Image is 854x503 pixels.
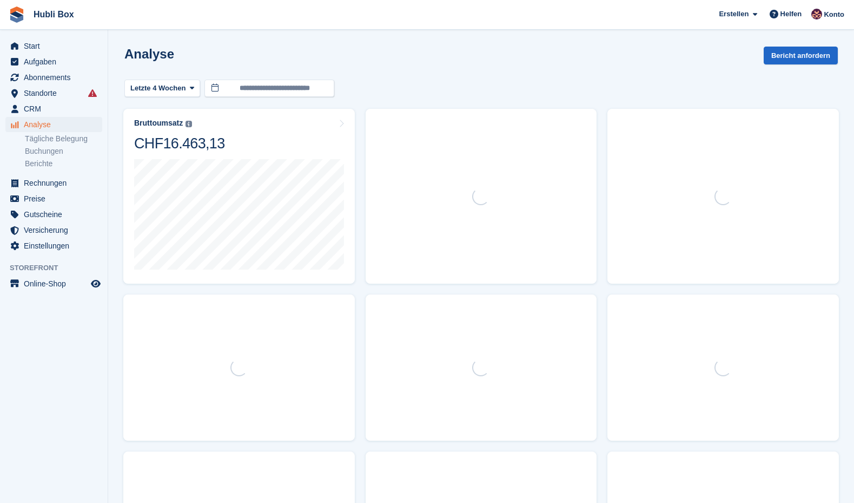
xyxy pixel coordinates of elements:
[719,9,749,19] span: Erstellen
[9,6,25,23] img: stora-icon-8386f47178a22dfd0bd8f6a31ec36ba5ce8667c1dd55bd0f319d3a0aa187defe.svg
[25,159,102,169] a: Berichte
[5,191,102,206] a: menu
[24,70,89,85] span: Abonnements
[10,263,108,273] span: Storefront
[24,54,89,69] span: Aufgaben
[24,101,89,116] span: CRM
[5,223,102,238] a: menu
[24,276,89,291] span: Online-Shop
[5,117,102,132] a: menu
[130,83,186,94] span: Letzte 4 Wochen
[124,47,174,61] h2: Analyse
[88,89,97,97] i: Es sind Fehler bei der Synchronisierung von Smart-Einträgen aufgetreten
[5,175,102,191] a: menu
[5,38,102,54] a: menu
[24,223,89,238] span: Versicherung
[89,277,102,290] a: Vorschau-Shop
[811,9,822,19] img: finn
[5,101,102,116] a: menu
[134,119,183,128] div: Bruttoumsatz
[24,175,89,191] span: Rechnungen
[25,146,102,156] a: Buchungen
[25,134,102,144] a: Tägliche Belegung
[780,9,802,19] span: Helfen
[24,86,89,101] span: Standorte
[24,117,89,132] span: Analyse
[186,121,192,127] img: icon-info-grey-7440780725fd019a000dd9b08b2336e03edf1995a4989e88bcd33f0948082b44.svg
[5,70,102,85] a: menu
[5,86,102,101] a: menu
[5,207,102,222] a: menu
[764,47,838,64] button: Bericht anfordern
[24,207,89,222] span: Gutscheine
[24,238,89,253] span: Einstellungen
[24,191,89,206] span: Preise
[824,9,844,20] span: Konto
[29,5,78,23] a: Hubli Box
[5,238,102,253] a: menu
[5,276,102,291] a: Speisekarte
[24,38,89,54] span: Start
[124,80,200,97] button: Letzte 4 Wochen
[5,54,102,69] a: menu
[134,134,225,153] div: CHF16.463,13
